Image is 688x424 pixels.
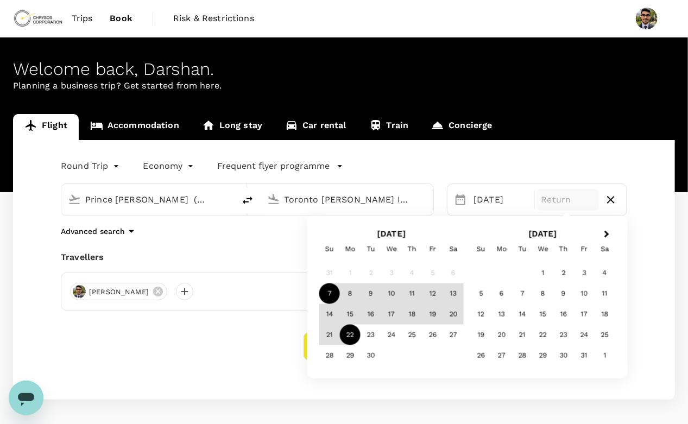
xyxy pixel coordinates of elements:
[285,191,411,208] input: Going to
[9,381,43,415] iframe: Button to launch messaging window
[340,263,361,283] div: Not available Monday, September 1st, 2025
[70,283,167,300] div: [PERSON_NAME]
[218,160,330,173] p: Frequent flyer programme
[340,345,361,366] div: Choose Monday, September 29th, 2025
[340,325,361,345] div: Choose Monday, September 22nd, 2025
[491,304,512,325] div: Choose Monday, October 13th, 2025
[381,325,402,345] div: Choose Wednesday, September 24th, 2025
[491,283,512,304] div: Choose Monday, October 6th, 2025
[73,285,86,298] img: avatar-673d91e4a1763.jpeg
[471,304,491,325] div: Choose Sunday, October 12th, 2025
[426,198,428,200] button: Open
[381,263,402,283] div: Not available Wednesday, September 3rd, 2025
[553,345,574,366] div: Choose Thursday, October 30th, 2025
[443,239,464,260] div: Saturday
[491,239,512,260] div: Monday
[85,191,212,208] input: Depart from
[319,263,464,366] div: Month September, 2025
[361,263,381,283] div: Not available Tuesday, September 2nd, 2025
[574,239,595,260] div: Friday
[422,304,443,325] div: Choose Friday, September 19th, 2025
[553,239,574,260] div: Thursday
[361,325,381,345] div: Choose Tuesday, September 23rd, 2025
[553,325,574,345] div: Choose Thursday, October 23rd, 2025
[533,283,553,304] div: Choose Wednesday, October 8th, 2025
[381,304,402,325] div: Choose Wednesday, September 17th, 2025
[422,283,443,304] div: Choose Friday, September 12th, 2025
[533,304,553,325] div: Choose Wednesday, October 15th, 2025
[319,263,340,283] div: Not available Sunday, August 31st, 2025
[595,304,615,325] div: Choose Saturday, October 18th, 2025
[143,157,196,175] div: Economy
[13,7,63,30] img: Chrysos Corporation
[471,239,491,260] div: Sunday
[72,12,93,25] span: Trips
[79,114,191,140] a: Accommodation
[574,325,595,345] div: Choose Friday, October 24th, 2025
[471,345,491,366] div: Choose Sunday, October 26th, 2025
[61,157,122,175] div: Round Trip
[443,304,464,325] div: Choose Saturday, September 20th, 2025
[61,226,125,237] p: Advanced search
[574,304,595,325] div: Choose Friday, October 17th, 2025
[13,114,79,140] a: Flight
[61,225,138,238] button: Advanced search
[443,325,464,345] div: Choose Saturday, September 27th, 2025
[191,114,274,140] a: Long stay
[533,263,553,283] div: Choose Wednesday, October 1st, 2025
[553,304,574,325] div: Choose Thursday, October 16th, 2025
[110,12,132,25] span: Book
[574,263,595,283] div: Choose Friday, October 3rd, 2025
[443,283,464,304] div: Choose Saturday, September 13th, 2025
[402,283,422,304] div: Choose Thursday, September 11th, 2025
[595,283,615,304] div: Choose Saturday, October 11th, 2025
[533,239,553,260] div: Wednesday
[471,325,491,345] div: Choose Sunday, October 19th, 2025
[13,59,675,79] div: Welcome back , Darshan .
[402,239,422,260] div: Thursday
[227,198,229,200] button: Open
[533,325,553,345] div: Choose Wednesday, October 22nd, 2025
[553,283,574,304] div: Choose Thursday, October 9th, 2025
[358,114,420,140] a: Train
[512,304,533,325] div: Choose Tuesday, October 14th, 2025
[316,229,468,239] h2: [DATE]
[274,114,358,140] a: Car rental
[491,345,512,366] div: Choose Monday, October 27th, 2025
[340,239,361,260] div: Monday
[361,304,381,325] div: Choose Tuesday, September 16th, 2025
[304,332,385,360] button: Find flights
[361,239,381,260] div: Tuesday
[467,229,618,239] h2: [DATE]
[471,283,491,304] div: Choose Sunday, October 5th, 2025
[491,325,512,345] div: Choose Monday, October 20th, 2025
[83,287,155,298] span: [PERSON_NAME]
[512,239,533,260] div: Tuesday
[553,263,574,283] div: Choose Thursday, October 2nd, 2025
[512,325,533,345] div: Choose Tuesday, October 21st, 2025
[595,325,615,345] div: Choose Saturday, October 25th, 2025
[541,193,595,206] p: Return
[574,283,595,304] div: Choose Friday, October 10th, 2025
[61,251,627,264] div: Travellers
[173,12,254,25] span: Risk & Restrictions
[469,189,532,211] div: [DATE]
[533,345,553,366] div: Choose Wednesday, October 29th, 2025
[402,304,422,325] div: Choose Thursday, September 18th, 2025
[235,187,261,213] button: delete
[381,239,402,260] div: Wednesday
[471,263,615,366] div: Month October, 2025
[402,263,422,283] div: Not available Thursday, September 4th, 2025
[361,283,381,304] div: Choose Tuesday, September 9th, 2025
[420,114,503,140] a: Concierge
[319,325,340,345] div: Choose Sunday, September 21st, 2025
[512,283,533,304] div: Choose Tuesday, October 7th, 2025
[361,345,381,366] div: Choose Tuesday, September 30th, 2025
[599,226,616,244] button: Next Month
[340,283,361,304] div: Choose Monday, September 8th, 2025
[319,283,340,304] div: Choose Sunday, September 7th, 2025
[218,160,343,173] button: Frequent flyer programme
[636,8,658,29] img: Darshan Chauhan
[13,79,675,92] p: Planning a business trip? Get started from here.
[595,239,615,260] div: Saturday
